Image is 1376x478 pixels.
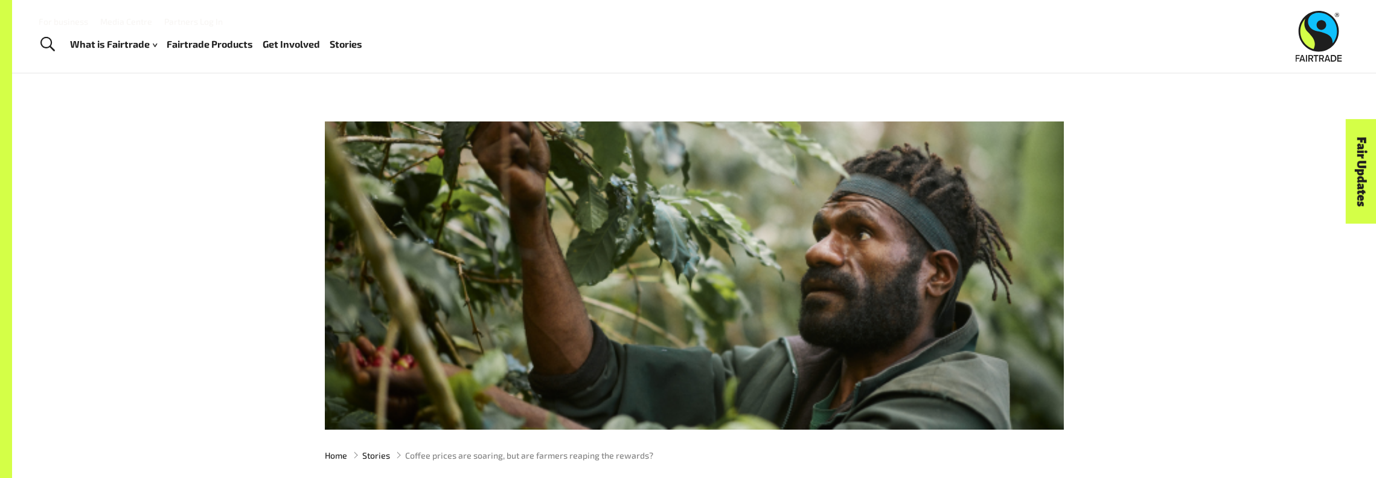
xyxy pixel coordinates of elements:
[405,449,653,462] span: Coffee prices are soaring, but are farmers reaping the rewards?
[167,36,253,53] a: Fairtrade Products
[263,36,320,53] a: Get Involved
[330,36,362,53] a: Stories
[70,36,157,53] a: What is Fairtrade
[39,16,88,27] a: For business
[1296,11,1342,62] img: Fairtrade Australia New Zealand logo
[325,449,347,462] a: Home
[362,449,390,462] a: Stories
[164,16,223,27] a: Partners Log In
[100,16,152,27] a: Media Centre
[33,30,62,60] a: Toggle Search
